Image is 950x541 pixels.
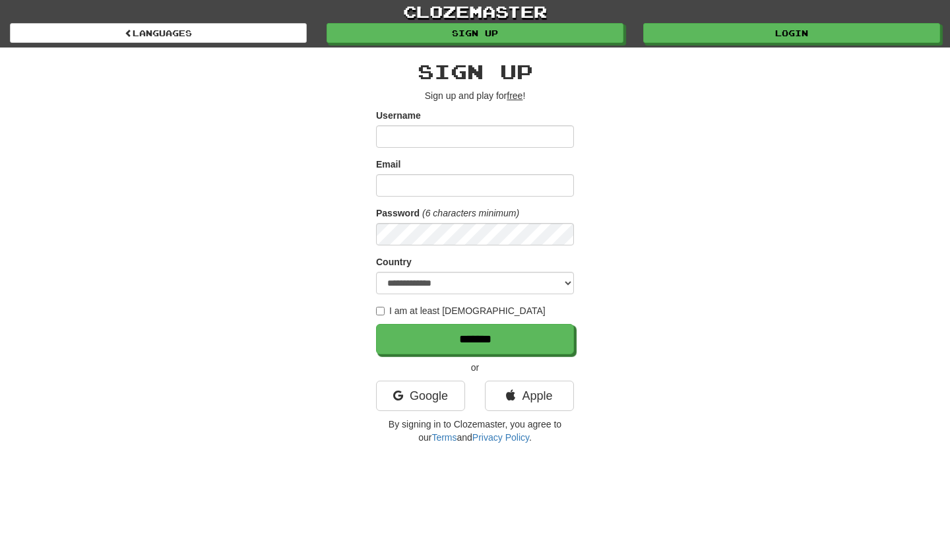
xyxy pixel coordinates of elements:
[376,61,574,82] h2: Sign up
[376,381,465,411] a: Google
[376,304,546,317] label: I am at least [DEMOGRAPHIC_DATA]
[376,255,412,269] label: Country
[472,432,529,443] a: Privacy Policy
[376,361,574,374] p: or
[507,90,522,101] u: free
[376,418,574,444] p: By signing in to Clozemaster, you agree to our and .
[327,23,623,43] a: Sign up
[10,23,307,43] a: Languages
[431,432,457,443] a: Terms
[485,381,574,411] a: Apple
[376,158,400,171] label: Email
[643,23,940,43] a: Login
[376,89,574,102] p: Sign up and play for !
[376,307,385,315] input: I am at least [DEMOGRAPHIC_DATA]
[422,208,519,218] em: (6 characters minimum)
[376,207,420,220] label: Password
[376,109,421,122] label: Username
